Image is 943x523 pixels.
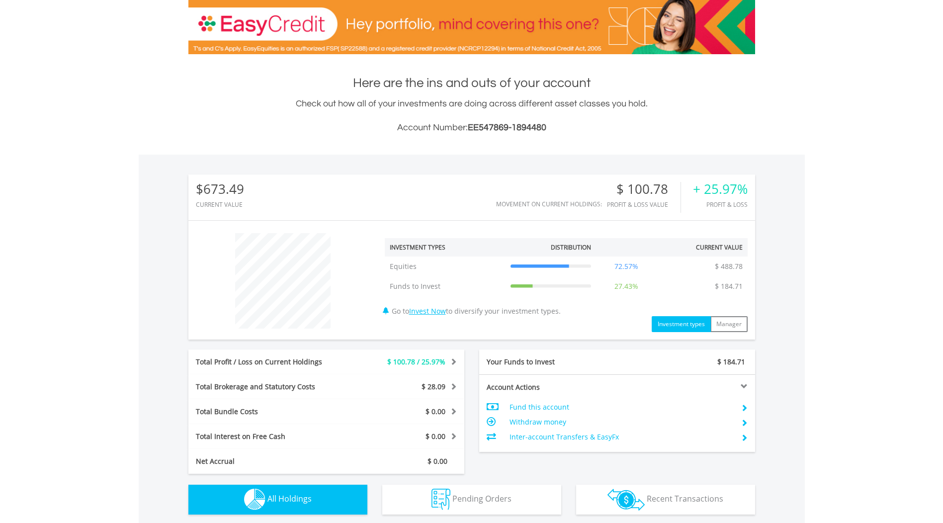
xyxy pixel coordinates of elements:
[426,432,445,441] span: $ 0.00
[479,357,617,367] div: Your Funds to Invest
[422,382,445,391] span: $ 28.09
[693,201,748,208] div: Profit & Loss
[647,493,723,504] span: Recent Transactions
[188,357,349,367] div: Total Profit / Loss on Current Holdings
[377,228,755,332] div: Go to to diversify your investment types.
[652,316,711,332] button: Investment types
[710,257,748,276] td: $ 488.78
[607,182,681,196] div: $ 100.78
[428,456,447,466] span: $ 0.00
[452,493,512,504] span: Pending Orders
[188,407,349,417] div: Total Bundle Costs
[267,493,312,504] span: All Holdings
[607,489,645,511] img: transactions-zar-wht.png
[510,415,733,430] td: Withdraw money
[693,182,748,196] div: + 25.97%
[385,257,506,276] td: Equities
[426,407,445,416] span: $ 0.00
[387,357,445,366] span: $ 100.78 / 25.97%
[596,257,657,276] td: 72.57%
[710,276,748,296] td: $ 184.71
[479,382,617,392] div: Account Actions
[188,97,755,135] div: Check out how all of your investments are doing across different asset classes you hold.
[244,489,265,510] img: holdings-wht.png
[188,74,755,92] h1: Here are the ins and outs of your account
[196,182,244,196] div: $673.49
[576,485,755,515] button: Recent Transactions
[188,456,349,466] div: Net Accrual
[409,306,446,316] a: Invest Now
[196,201,244,208] div: CURRENT VALUE
[710,316,748,332] button: Manager
[188,382,349,392] div: Total Brokerage and Statutory Costs
[596,276,657,296] td: 27.43%
[385,276,506,296] td: Funds to Invest
[188,121,755,135] h3: Account Number:
[385,238,506,257] th: Investment Types
[382,485,561,515] button: Pending Orders
[657,238,748,257] th: Current Value
[551,243,591,252] div: Distribution
[510,400,733,415] td: Fund this account
[188,485,367,515] button: All Holdings
[496,201,602,207] div: Movement on Current Holdings:
[188,432,349,441] div: Total Interest on Free Cash
[510,430,733,444] td: Inter-account Transfers & EasyFx
[607,201,681,208] div: Profit & Loss Value
[468,123,546,132] span: EE547869-1894480
[431,489,450,510] img: pending_instructions-wht.png
[717,357,745,366] span: $ 184.71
